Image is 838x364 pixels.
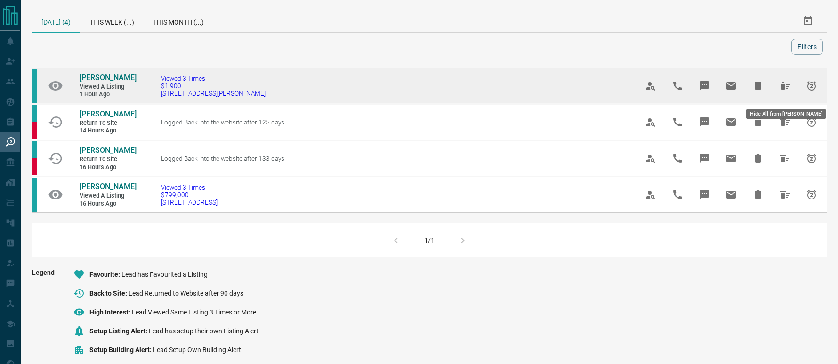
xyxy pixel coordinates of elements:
span: Call [666,147,689,170]
div: condos.ca [32,105,37,122]
span: Viewed 3 Times [161,183,218,191]
div: This Week (...) [80,9,144,32]
span: [PERSON_NAME] [80,146,137,155]
span: View Profile [639,74,662,97]
a: Viewed 3 Times$1,900[STREET_ADDRESS][PERSON_NAME] [161,74,266,97]
span: Email [720,183,742,206]
span: Email [720,111,742,133]
span: 16 hours ago [80,200,136,208]
span: Message [693,111,716,133]
a: [PERSON_NAME] [80,146,136,156]
span: [STREET_ADDRESS] [161,199,218,206]
span: [PERSON_NAME] [80,109,137,118]
span: 14 hours ago [80,127,136,135]
span: Lead Returned to Website after 90 days [129,290,243,297]
span: [PERSON_NAME] [80,73,137,82]
div: Hide All from [PERSON_NAME] [746,109,826,119]
span: Message [693,183,716,206]
span: Message [693,147,716,170]
span: Logged Back into the website after 125 days [161,118,284,126]
span: Hide [747,74,769,97]
span: $799,000 [161,191,218,199]
span: High Interest [89,308,132,316]
span: Lead Setup Own Building Alert [153,346,241,354]
a: [PERSON_NAME] [80,182,136,192]
span: Call [666,183,689,206]
span: Viewed a Listing [80,83,136,91]
span: Lead has Favourited a Listing [121,271,208,278]
span: Logged Back into the website after 133 days [161,155,284,162]
div: property.ca [32,158,37,175]
span: View Profile [639,183,662,206]
div: condos.ca [32,141,37,158]
span: Message [693,74,716,97]
span: Hide All from Fernando Lauriano [774,183,796,206]
span: Setup Building Alert [89,346,153,354]
div: condos.ca [32,178,37,212]
div: 1/1 [424,237,435,244]
span: Setup Listing Alert [89,327,149,335]
button: Filters [791,39,823,55]
span: Hide All from Chris Galchyshyn [774,111,796,133]
span: Lead has setup their own Listing Alert [149,327,258,335]
div: condos.ca [32,69,37,103]
span: Snooze [800,183,823,206]
span: Call [666,111,689,133]
span: Viewed a Listing [80,192,136,200]
span: View Profile [639,111,662,133]
div: [DATE] (4) [32,9,80,33]
span: View Profile [639,147,662,170]
span: Favourite [89,271,121,278]
button: Select Date Range [797,9,819,32]
div: This Month (...) [144,9,213,32]
span: Back to Site [89,290,129,297]
a: Viewed 3 Times$799,000[STREET_ADDRESS] [161,183,218,206]
span: Lead Viewed Same Listing 3 Times or More [132,308,256,316]
span: 16 hours ago [80,164,136,172]
span: Email [720,147,742,170]
span: Return to Site [80,119,136,127]
a: [PERSON_NAME] [80,73,136,83]
span: Snooze [800,111,823,133]
span: Hide [747,147,769,170]
div: property.ca [32,122,37,139]
span: $1,900 [161,82,266,90]
span: Hide [747,183,769,206]
span: Snooze [800,74,823,97]
span: Hide All from Michelle Lameira [774,74,796,97]
span: [PERSON_NAME] [80,182,137,191]
span: Return to Site [80,156,136,164]
span: Snooze [800,147,823,170]
span: [STREET_ADDRESS][PERSON_NAME] [161,90,266,97]
span: Email [720,74,742,97]
span: 1 hour ago [80,91,136,99]
span: Hide [747,111,769,133]
span: Viewed 3 Times [161,74,266,82]
span: Call [666,74,689,97]
span: Hide All from Jillian Barlow [774,147,796,170]
a: [PERSON_NAME] [80,109,136,119]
